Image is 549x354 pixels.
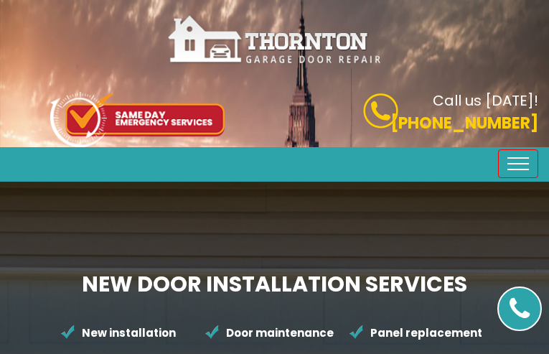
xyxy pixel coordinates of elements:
p: [PHONE_NUMBER] [286,111,539,135]
li: Door maintenance [205,318,349,348]
img: Thornton.png [167,14,383,65]
b: Call us [DATE]! [433,90,538,111]
li: Panel replacement [349,318,493,348]
b: NEW DOOR INSTALLATION SERVICES [82,269,467,299]
button: Toggle navigation [498,149,538,178]
img: icon-top.png [50,92,225,147]
a: Call us [DATE]! [PHONE_NUMBER] [286,93,539,135]
li: New installation [60,318,205,348]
